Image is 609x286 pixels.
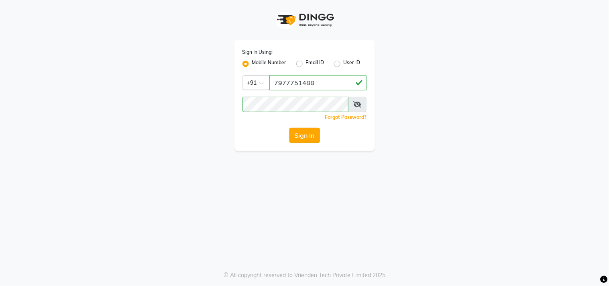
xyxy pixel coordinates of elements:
label: Mobile Number [252,59,287,69]
input: Username [242,97,349,112]
input: Username [269,75,367,90]
img: logo1.svg [273,8,337,32]
label: User ID [344,59,361,69]
a: Forgot Password? [325,114,367,120]
label: Sign In Using: [242,49,273,56]
button: Sign In [289,128,320,143]
label: Email ID [306,59,324,69]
